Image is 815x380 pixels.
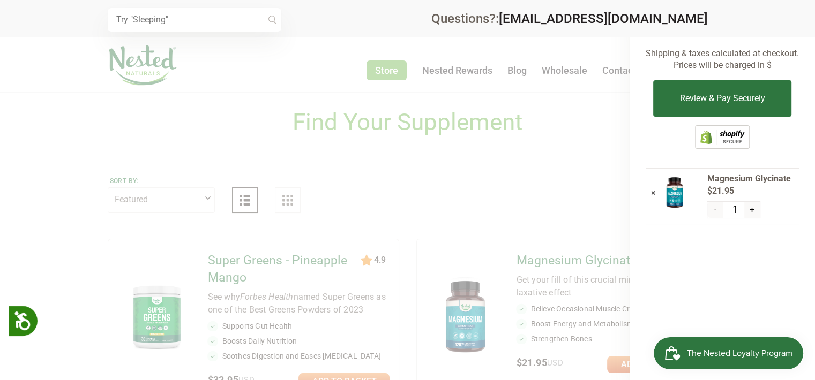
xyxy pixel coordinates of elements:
button: Review & Pay Securely [653,80,791,117]
p: Shipping & taxes calculated at checkout. Prices will be charged in $ [646,48,799,72]
a: × [651,188,656,198]
img: Shopify secure badge [695,125,750,149]
input: Try "Sleeping" [108,8,281,32]
img: Magnesium Glycinate [661,175,688,210]
span: $21.95 [727,26,759,37]
iframe: Button to open loyalty program pop-up [654,337,804,369]
span: Magnesium Glycinate [707,173,799,185]
button: - [707,202,723,218]
a: [EMAIL_ADDRESS][DOMAIN_NAME] [499,11,708,26]
div: Questions?: [431,12,708,25]
span: $21.95 [707,185,799,197]
a: This online store is secured by Shopify [695,141,750,151]
button: + [744,202,760,218]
